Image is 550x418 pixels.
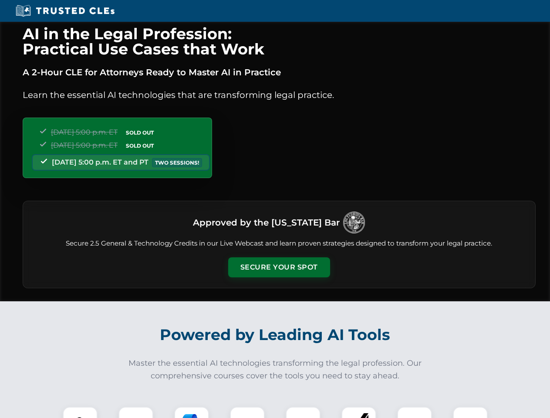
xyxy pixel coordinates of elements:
img: Trusted CLEs [13,4,117,17]
h3: Approved by the [US_STATE] Bar [193,215,340,230]
span: [DATE] 5:00 p.m. ET [51,141,118,149]
p: Secure 2.5 General & Technology Credits in our Live Webcast and learn proven strategies designed ... [34,239,525,249]
button: Secure Your Spot [228,257,330,277]
span: [DATE] 5:00 p.m. ET [51,128,118,136]
span: SOLD OUT [123,128,157,137]
p: Master the essential AI technologies transforming the legal profession. Our comprehensive courses... [123,357,428,382]
span: SOLD OUT [123,141,157,150]
h2: Powered by Leading AI Tools [34,320,516,350]
img: Logo [343,212,365,233]
p: A 2-Hour CLE for Attorneys Ready to Master AI in Practice [23,65,536,79]
p: Learn the essential AI technologies that are transforming legal practice. [23,88,536,102]
h1: AI in the Legal Profession: Practical Use Cases that Work [23,26,536,57]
